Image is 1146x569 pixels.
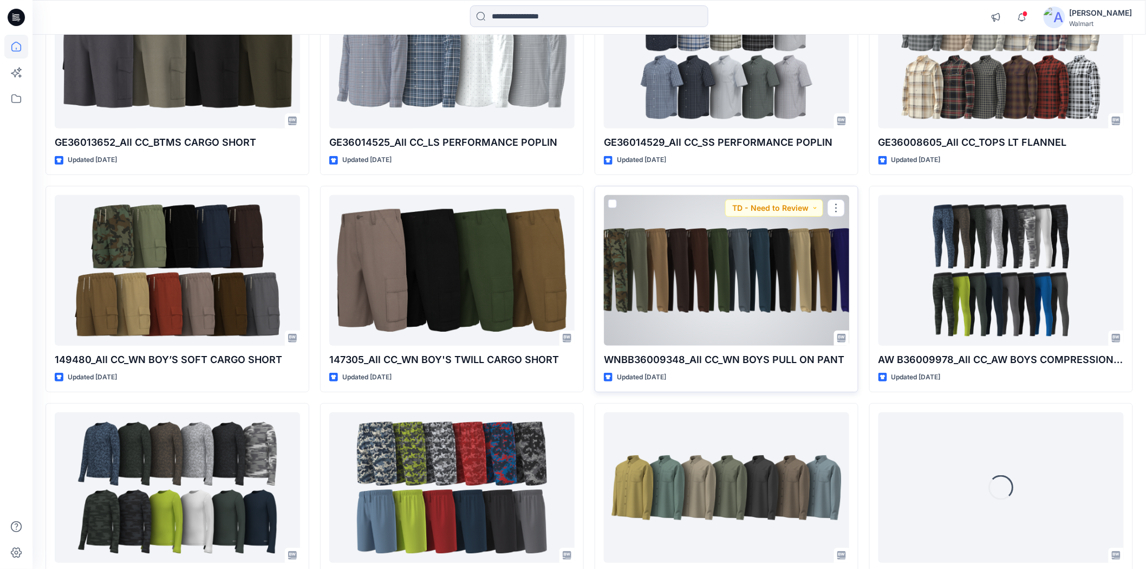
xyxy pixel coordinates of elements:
[604,412,849,563] a: NB36013955_All CC_YM TOPS LS SHIRT JACKET
[878,135,1124,150] p: GE36008605_All CC_TOPS LT FLANNEL
[891,154,941,166] p: Updated [DATE]
[604,135,849,150] p: GE36014529_All CC_SS PERFORMANCE POPLIN
[55,135,300,150] p: GE36013652_All CC_BTMS CARGO SHORT
[55,412,300,563] a: AW B36010165_All CC_AW BOYS COMPRESSION TOP
[617,372,666,383] p: Updated [DATE]
[55,195,300,346] a: 149480_All CC_WN BOY’S SOFT CARGO SHORT
[617,154,666,166] p: Updated [DATE]
[68,372,117,383] p: Updated [DATE]
[342,372,392,383] p: Updated [DATE]
[878,195,1124,346] a: AW B36009978_All CC_AW BOYS COMPRESSION BOTTOM
[1044,7,1065,28] img: avatar
[55,352,300,367] p: 149480_All CC_WN BOY’S SOFT CARGO SHORT
[891,372,941,383] p: Updated [DATE]
[329,352,575,367] p: 147305_All CC_WN BOY'S TWILL CARGO SHORT
[68,154,117,166] p: Updated [DATE]
[342,154,392,166] p: Updated [DATE]
[329,135,575,150] p: GE36014525_All CC_LS PERFORMANCE POPLIN
[878,352,1124,367] p: AW B36009978_All CC_AW BOYS COMPRESSION BOTTOM
[604,195,849,346] a: WNBB36009348_All CC_WN BOYS PULL ON PANT
[329,195,575,346] a: 147305_All CC_WN BOY'S TWILL CARGO SHORT
[329,412,575,563] a: AW BB6010062_All CC_ 2 PACK INTERLOCK SHORT
[604,352,849,367] p: WNBB36009348_All CC_WN BOYS PULL ON PANT
[1070,7,1132,20] div: [PERSON_NAME]
[1070,20,1132,28] div: Walmart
